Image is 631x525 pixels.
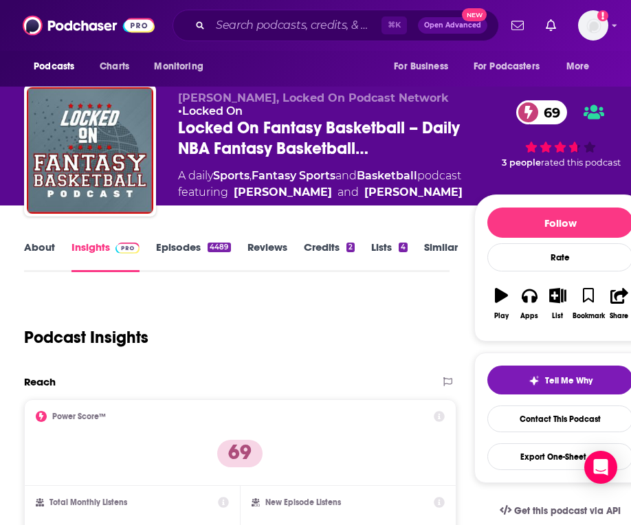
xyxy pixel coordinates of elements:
[173,10,499,41] div: Search podcasts, credits, & more...
[474,57,540,76] span: For Podcasters
[540,14,562,37] a: Show notifications dropdown
[424,241,458,272] a: Similar
[144,54,221,80] button: open menu
[545,375,593,386] span: Tell Me Why
[364,184,463,201] div: [PERSON_NAME]
[502,157,541,168] span: 3 people
[516,279,544,328] button: Apps
[424,22,481,29] span: Open Advanced
[154,57,203,76] span: Monitoring
[335,169,357,182] span: and
[566,57,590,76] span: More
[27,87,153,214] img: Locked On Fantasy Basketball – Daily NBA Fantasy Basketball Podcast
[529,375,540,386] img: tell me why sparkle
[304,241,355,272] a: Credits2
[210,14,381,36] input: Search podcasts, credits, & more...
[250,169,252,182] span: ,
[578,10,608,41] img: User Profile
[530,100,567,124] span: 69
[52,412,106,421] h2: Power Score™
[573,312,605,320] div: Bookmark
[24,241,55,272] a: About
[337,184,359,201] span: and
[182,104,243,118] a: Locked On
[265,498,341,507] h2: New Episode Listens
[544,279,572,328] button: List
[462,8,487,21] span: New
[357,169,417,182] a: Basketball
[34,57,74,76] span: Podcasts
[506,14,529,37] a: Show notifications dropdown
[572,279,606,328] button: Bookmark
[24,375,56,388] h2: Reach
[252,169,335,182] a: Fantasy Sports
[578,10,608,41] button: Show profile menu
[516,100,567,124] a: 69
[465,54,560,80] button: open menu
[394,57,448,76] span: For Business
[208,243,230,252] div: 4489
[100,57,129,76] span: Charts
[578,10,608,41] span: Logged in as dkcsports
[552,312,563,320] div: List
[346,243,355,252] div: 2
[381,16,407,34] span: ⌘ K
[24,327,148,348] h1: Podcast Insights
[23,12,155,38] img: Podchaser - Follow, Share and Rate Podcasts
[234,184,332,201] a: Josh Lloyd
[610,312,628,320] div: Share
[71,241,140,272] a: InsightsPodchaser Pro
[178,91,449,104] span: [PERSON_NAME], Locked On Podcast Network
[541,157,621,168] span: rated this podcast
[399,243,408,252] div: 4
[115,243,140,254] img: Podchaser Pro
[156,241,230,272] a: Episodes4489
[217,440,263,467] p: 69
[24,54,92,80] button: open menu
[557,54,607,80] button: open menu
[371,241,408,272] a: Lists4
[213,169,250,182] a: Sports
[494,312,509,320] div: Play
[514,505,621,517] span: Get this podcast via API
[91,54,137,80] a: Charts
[49,498,127,507] h2: Total Monthly Listens
[487,279,516,328] button: Play
[384,54,465,80] button: open menu
[418,17,487,34] button: Open AdvancedNew
[178,104,243,118] span: •
[247,241,287,272] a: Reviews
[584,451,617,484] div: Open Intercom Messenger
[597,10,608,21] svg: Add a profile image
[178,184,463,201] span: featuring
[520,312,538,320] div: Apps
[178,168,463,201] div: A daily podcast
